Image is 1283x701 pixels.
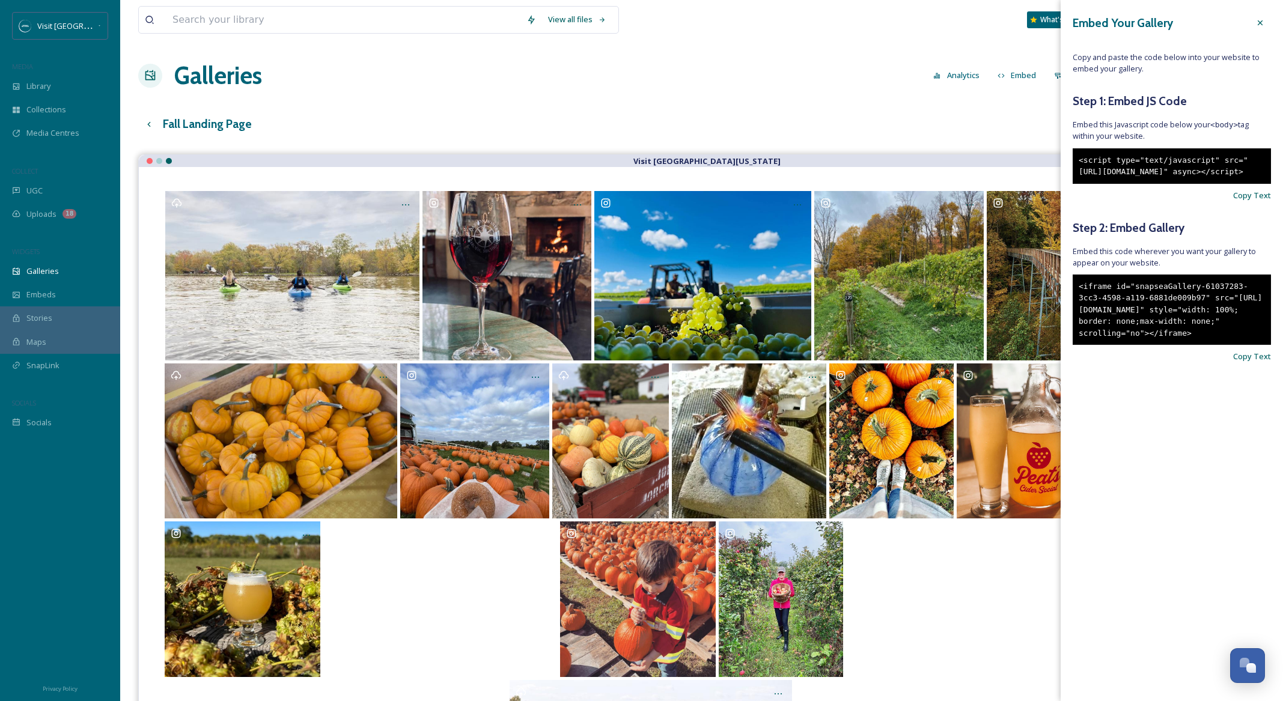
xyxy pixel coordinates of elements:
span: SnapLink [26,360,59,371]
a: Rights approved at 2023-09-25T17:10:14.307+0000 by renees.next.adventure [828,363,955,518]
a: Rights approved at 2022-10-04T22:07:10.155+0000 by riverstjoe [163,521,322,677]
span: Privacy Policy [43,685,78,693]
a: What's New [1027,11,1087,28]
a: Happy 1st Day of Fall! 🍂 Since we just moved to our new farm, we did not grow pumpkins this year.... [558,521,717,677]
span: Embeds [26,289,56,300]
a: View all files [542,8,612,31]
span: <body> [1210,120,1238,129]
button: Analytics [927,64,986,87]
span: COLLECT [12,166,38,175]
h3: Embed Your Gallery [1073,14,1173,32]
div: <script type="text/javascript" src="[URL][DOMAIN_NAME]" async></script> [1073,148,1271,184]
span: Media Centres [26,127,79,139]
span: Copy and paste the code below into your website to embed your gallery. [1073,52,1271,74]
a: Analytics [927,64,992,87]
span: Copy Text [1233,351,1271,362]
span: UGC [26,185,43,196]
button: Customise [1048,64,1127,87]
h3: Fall Landing Page [163,115,252,133]
div: <iframe id="snapseaGallery-61037283-3cc3-4598-a119-6881de009b97" src="[URL][DOMAIN_NAME]" style="... [1073,275,1271,345]
a: Privacy Policy [43,681,78,695]
span: Collections [26,104,66,115]
a: 🍁10 FUN THINGS TO DO IN SW MICHIGAN THIS FALL🍁 🍎 go apple-picking! There are several options in t... [717,521,844,677]
button: Embed [992,64,1043,87]
span: Visit [GEOGRAPHIC_DATA][US_STATE] [37,20,171,31]
h5: Step 2: Embed Gallery [1073,219,1271,237]
a: Rights approved at 2023-09-15T17:34:23.556+0000 by dablonvineyards [593,191,813,360]
strong: Visit [GEOGRAPHIC_DATA][US_STATE] [633,156,781,166]
a: Rights approved at 2023-10-17T23:45:28.486+0000 by amazingacrescornmaze [398,363,550,518]
button: Open Chat [1230,648,1265,683]
span: WIDGETS [12,247,40,256]
a: Rights approved at 2020-10-29T14:46:22.201+0000 by dablonvineyards [812,191,985,360]
a: Rights approved at 2019-10-31T22:36:43.625+0000 by mi_insurance_guy [985,191,1123,360]
a: Rights approved at 2022-11-18T13:33:56.421+0000 by dablonvineyards [421,191,593,360]
a: We had fun at the pumpkin making demos today! Join us again next weekend from 11am - 1pm and shop... [670,363,828,518]
h5: Step 1: Embed JS Code [1073,93,1271,110]
span: Embed this Javascript code below your tag within your website. [1073,119,1271,142]
a: Galleries [174,58,262,94]
input: Search your library [166,7,520,33]
span: Maps [26,336,46,348]
a: Rights approved at 2020-10-22T21:22:05.003+0000 by draysweet [955,363,1082,518]
span: Stories [26,312,52,324]
span: MEDIA [12,62,33,71]
span: Galleries [26,266,59,277]
span: SOCIALS [12,398,36,407]
span: Socials [26,417,52,428]
span: Embed this code wherever you want your gallery to appear on your website. [1073,246,1271,269]
img: SM%20Social%20Profile.png [19,20,31,32]
span: Library [26,80,50,92]
span: Copy Text [1233,190,1271,201]
span: Uploads [26,208,56,220]
div: 18 [62,209,76,219]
